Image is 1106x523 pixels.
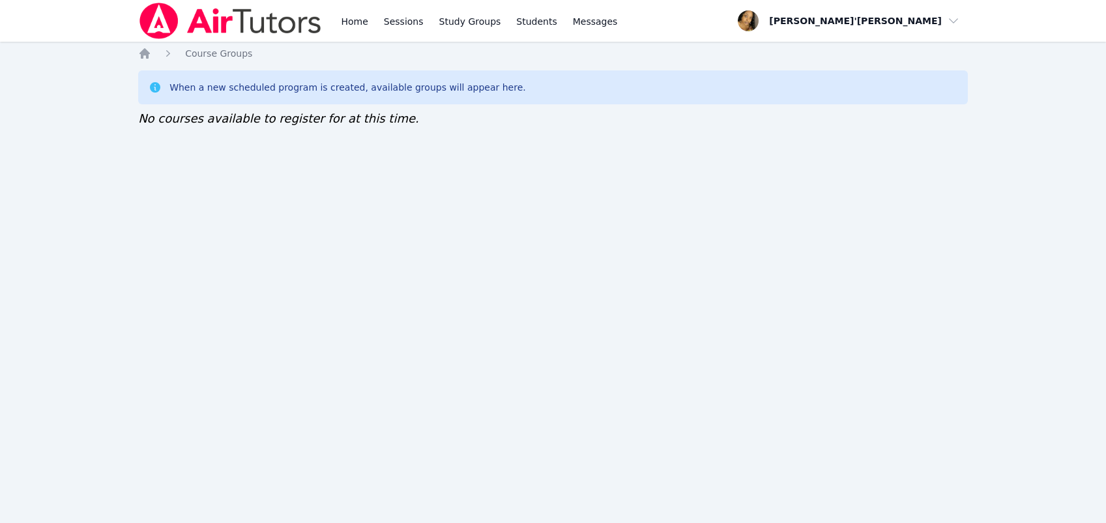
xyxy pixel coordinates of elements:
[138,3,323,39] img: Air Tutors
[138,47,968,60] nav: Breadcrumb
[185,47,252,60] a: Course Groups
[138,112,419,125] span: No courses available to register for at this time.
[185,48,252,59] span: Course Groups
[169,81,526,94] div: When a new scheduled program is created, available groups will appear here.
[573,15,618,28] span: Messages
